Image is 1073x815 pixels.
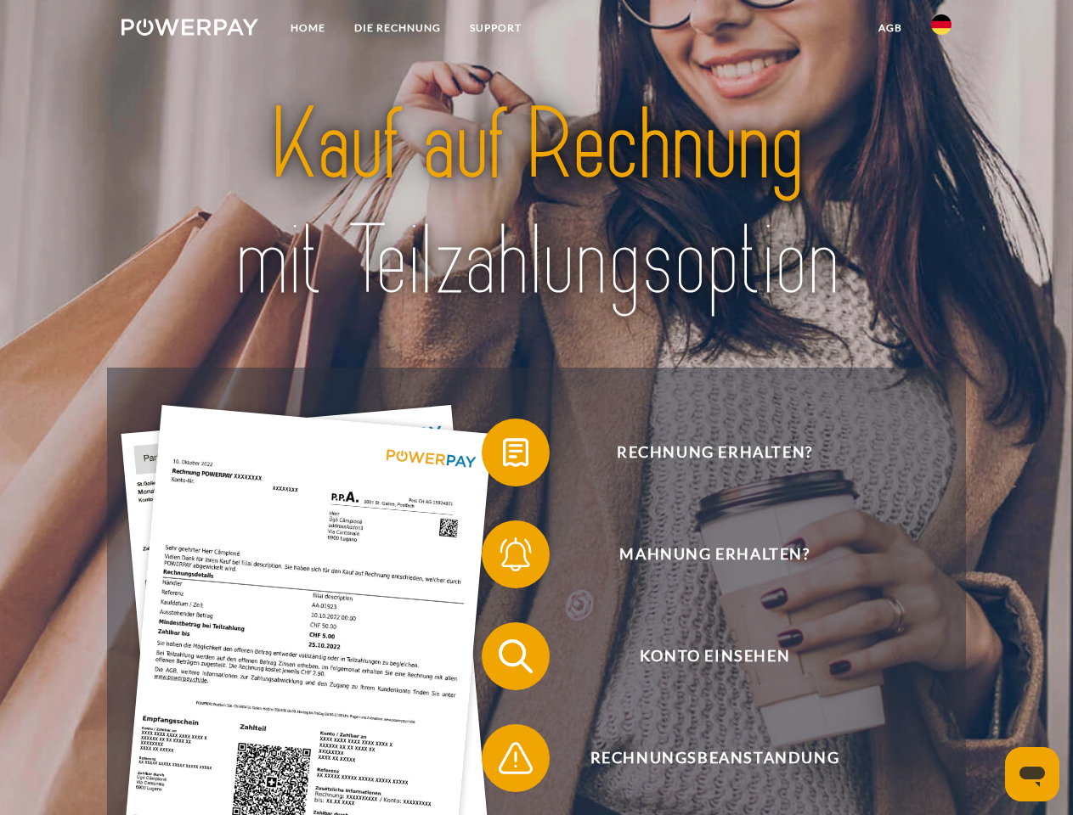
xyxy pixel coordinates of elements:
span: Rechnungsbeanstandung [506,724,923,792]
img: qb_bill.svg [494,431,537,474]
img: qb_search.svg [494,635,537,677]
a: agb [864,13,917,43]
a: Home [276,13,340,43]
img: logo-powerpay-white.svg [121,19,258,36]
a: DIE RECHNUNG [340,13,455,43]
button: Rechnungsbeanstandung [482,724,923,792]
img: qb_bell.svg [494,533,537,576]
button: Konto einsehen [482,622,923,690]
img: de [931,14,952,35]
img: title-powerpay_de.svg [162,81,911,325]
a: SUPPORT [455,13,536,43]
iframe: Schaltfläche zum Öffnen des Messaging-Fensters [1005,747,1059,801]
span: Konto einsehen [506,622,923,690]
span: Mahnung erhalten? [506,520,923,588]
button: Rechnung erhalten? [482,419,923,486]
img: qb_warning.svg [494,737,537,779]
span: Rechnung erhalten? [506,419,923,486]
button: Mahnung erhalten? [482,520,923,588]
